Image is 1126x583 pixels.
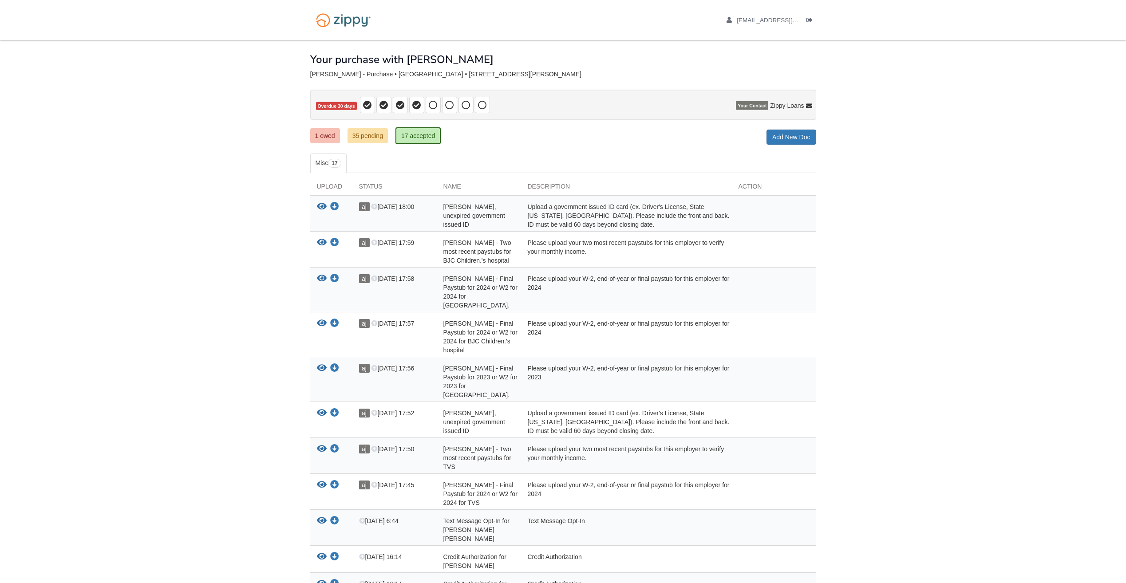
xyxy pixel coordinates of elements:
span: [PERSON_NAME] - Two most recent paystubs for BJC Children.'s hospital [443,239,511,264]
a: 17 accepted [395,127,441,144]
span: [DATE] 17:50 [371,445,414,453]
button: View Text Message Opt-In for alison Dawn johnson [317,516,327,526]
span: aj [359,202,370,211]
a: Download Alison Johnson - Two most recent paystubs for TVS [330,446,339,453]
a: Download Ronald Stein - Final Paystub for 2024 or W2 for 2024 for BJC Children.'s hospital [330,320,339,327]
button: View Ronald Stein - Final Paystub for 2024 or W2 for 2024 for Friendship Village. [317,274,327,284]
span: 17 [328,159,341,168]
span: [PERSON_NAME], unexpired government issued ID [443,203,505,228]
div: [PERSON_NAME] - Purchase • [GEOGRAPHIC_DATA] • [STREET_ADDRESS][PERSON_NAME] [310,71,816,78]
div: Please upload your W-2, end-of-year or final paystub for this employer for 2024 [521,319,732,355]
div: Upload a government issued ID card (ex. Driver's License, State [US_STATE], [GEOGRAPHIC_DATA]). P... [521,202,732,229]
span: [DATE] 17:57 [371,320,414,327]
span: aj [359,238,370,247]
span: Text Message Opt-In for [PERSON_NAME] [PERSON_NAME] [443,517,510,542]
span: Credit Authorization for [PERSON_NAME] [443,553,506,569]
a: Add New Doc [766,130,816,145]
div: Please upload your two most recent paystubs for this employer to verify your monthly income. [521,445,732,471]
a: Download Credit Authorization for alison johnson [330,554,339,561]
h1: Your purchase with [PERSON_NAME] [310,54,494,65]
a: 1 owed [310,128,340,143]
div: Status [352,182,437,195]
span: [PERSON_NAME] - Two most recent paystubs for TVS [443,445,511,470]
button: View Credit Authorization for alison johnson [317,552,327,562]
button: View Alison Johnson - Final Paystub for 2024 or W2 for 2024 for TVS [317,481,327,490]
span: [PERSON_NAME] - Final Paystub for 2024 or W2 for 2024 for [GEOGRAPHIC_DATA]. [443,275,518,309]
div: Upload [310,182,352,195]
span: aj [359,319,370,328]
span: aj [359,445,370,453]
span: [DATE] 17:45 [371,481,414,488]
a: Misc [310,154,347,173]
div: Description [521,182,732,195]
div: Please upload your W-2, end-of-year or final paystub for this employer for 2023 [521,364,732,399]
span: alleycat_71@yahoo.com [737,17,838,24]
span: [PERSON_NAME], unexpired government issued ID [443,410,505,434]
div: Text Message Opt-In [521,516,732,543]
a: Download Ronald Stein - Two most recent paystubs for BJC Children.'s hospital [330,240,339,247]
span: aj [359,409,370,418]
a: 35 pending [348,128,388,143]
button: View Alison Johnson - Valid, unexpired government issued ID [317,409,327,418]
span: [DATE] 17:58 [371,275,414,282]
span: aj [359,274,370,283]
a: edit profile [727,17,839,26]
span: aj [359,364,370,373]
span: [DATE] 16:14 [359,553,402,560]
div: Name [437,182,521,195]
div: Upload a government issued ID card (ex. Driver's License, State [US_STATE], [GEOGRAPHIC_DATA]). P... [521,409,732,435]
a: Download Ronald Stein - Valid, unexpired government issued ID [330,204,339,211]
span: [PERSON_NAME] - Final Paystub for 2024 or W2 for 2024 for BJC Children.'s hospital [443,320,518,354]
button: View Ronald Stein - Final Paystub for 2023 or W2 for 2023 for Friendship Village. [317,364,327,373]
span: Overdue 30 days [316,102,357,110]
button: View Ronald Stein - Valid, unexpired government issued ID [317,202,327,212]
span: [DATE] 17:59 [371,239,414,246]
div: Please upload your W-2, end-of-year or final paystub for this employer for 2024 [521,274,732,310]
span: Zippy Loans [770,101,804,110]
span: [DATE] 18:00 [371,203,414,210]
button: View Alison Johnson - Two most recent paystubs for TVS [317,445,327,454]
a: Download Alison Johnson - Final Paystub for 2024 or W2 for 2024 for TVS [330,482,339,489]
span: aj [359,481,370,489]
div: Credit Authorization [521,552,732,570]
button: View Ronald Stein - Final Paystub for 2024 or W2 for 2024 for BJC Children.'s hospital [317,319,327,328]
a: Log out [806,17,816,26]
span: [PERSON_NAME] - Final Paystub for 2023 or W2 for 2023 for [GEOGRAPHIC_DATA]. [443,365,518,398]
a: Download Text Message Opt-In for alison Dawn johnson [330,518,339,525]
a: Download Ronald Stein - Final Paystub for 2024 or W2 for 2024 for Friendship Village. [330,276,339,283]
span: [PERSON_NAME] - Final Paystub for 2024 or W2 for 2024 for TVS [443,481,518,506]
div: Action [732,182,816,195]
span: [DATE] 17:52 [371,410,414,417]
a: Download Alison Johnson - Valid, unexpired government issued ID [330,410,339,417]
span: [DATE] 6:44 [359,517,399,524]
span: Your Contact [736,101,768,110]
div: Please upload your two most recent paystubs for this employer to verify your monthly income. [521,238,732,265]
button: View Ronald Stein - Two most recent paystubs for BJC Children.'s hospital [317,238,327,248]
div: Please upload your W-2, end-of-year or final paystub for this employer for 2024 [521,481,732,507]
a: Download Ronald Stein - Final Paystub for 2023 or W2 for 2023 for Friendship Village. [330,365,339,372]
span: [DATE] 17:56 [371,365,414,372]
img: Logo [310,9,376,32]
